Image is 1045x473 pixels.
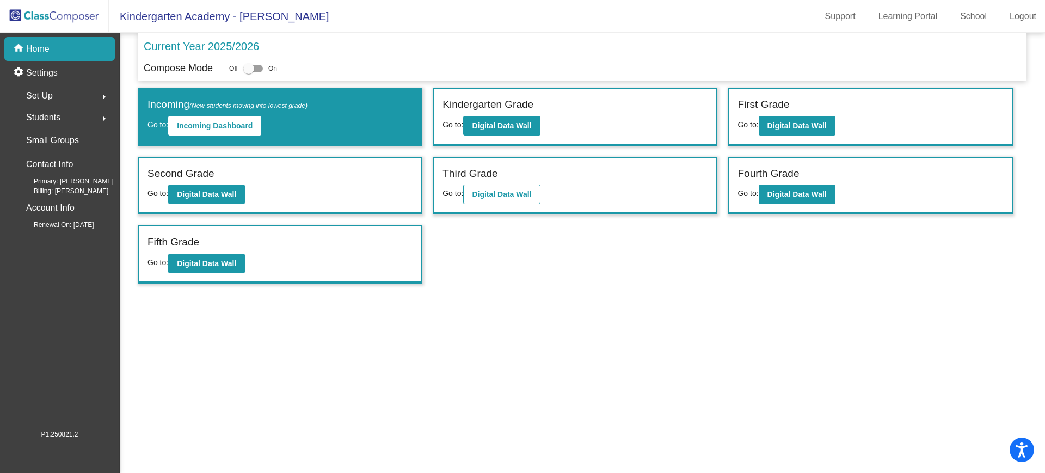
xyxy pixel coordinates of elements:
[26,110,60,125] span: Students
[26,133,79,148] p: Small Groups
[168,185,245,204] button: Digital Data Wall
[177,259,236,268] b: Digital Data Wall
[442,166,497,182] label: Third Grade
[759,185,835,204] button: Digital Data Wall
[737,166,799,182] label: Fourth Grade
[737,120,758,129] span: Go to:
[26,200,75,216] p: Account Info
[189,102,308,109] span: (New students moving into lowest grade)
[442,189,463,198] span: Go to:
[26,42,50,56] p: Home
[767,190,827,199] b: Digital Data Wall
[463,116,540,136] button: Digital Data Wall
[442,97,533,113] label: Kindergarten Grade
[13,42,26,56] mat-icon: home
[870,8,946,25] a: Learning Portal
[16,176,114,186] span: Primary: [PERSON_NAME]
[26,88,53,103] span: Set Up
[816,8,864,25] a: Support
[97,112,110,125] mat-icon: arrow_right
[177,121,253,130] b: Incoming Dashboard
[144,61,213,76] p: Compose Mode
[147,166,214,182] label: Second Grade
[16,220,94,230] span: Renewal On: [DATE]
[767,121,827,130] b: Digital Data Wall
[109,8,329,25] span: Kindergarten Academy - [PERSON_NAME]
[147,258,168,267] span: Go to:
[737,97,789,113] label: First Grade
[147,189,168,198] span: Go to:
[442,120,463,129] span: Go to:
[16,186,108,196] span: Billing: [PERSON_NAME]
[737,189,758,198] span: Go to:
[147,120,168,129] span: Go to:
[177,190,236,199] b: Digital Data Wall
[97,90,110,103] mat-icon: arrow_right
[463,185,540,204] button: Digital Data Wall
[759,116,835,136] button: Digital Data Wall
[26,157,73,172] p: Contact Info
[1001,8,1045,25] a: Logout
[147,235,199,250] label: Fifth Grade
[472,121,531,130] b: Digital Data Wall
[147,97,308,113] label: Incoming
[951,8,995,25] a: School
[13,66,26,79] mat-icon: settings
[472,190,531,199] b: Digital Data Wall
[168,254,245,273] button: Digital Data Wall
[229,64,238,73] span: Off
[26,66,58,79] p: Settings
[268,64,277,73] span: On
[168,116,261,136] button: Incoming Dashboard
[144,38,259,54] p: Current Year 2025/2026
